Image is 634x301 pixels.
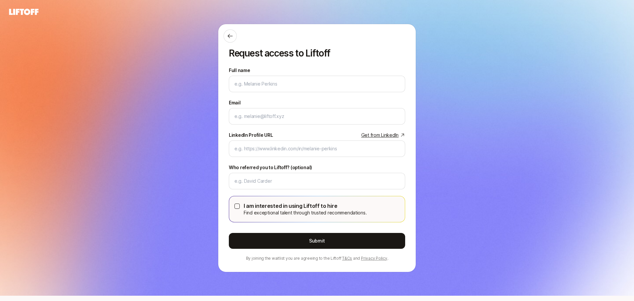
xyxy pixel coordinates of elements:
[361,256,387,261] a: Privacy Policy
[244,209,367,217] p: Find exceptional talent through trusted recommendations.
[229,99,241,107] label: Email
[234,80,400,88] input: e.g. Melanie Perkins
[229,233,405,249] button: Submit
[234,112,400,120] input: e.g. melanie@liftoff.xyz
[361,131,405,139] a: Get from LinkedIn
[229,131,273,139] div: LinkedIn Profile URL
[229,255,405,261] p: By joining the waitlist you are agreeing to the Liftoff and .
[229,164,312,171] label: Who referred you to Liftoff? (optional)
[244,202,367,210] p: I am interested in using Liftoff to hire
[234,145,400,153] input: e.g. https://www.linkedin.com/in/melanie-perkins
[229,48,405,58] p: Request access to Liftoff
[234,177,400,185] input: e.g. David Carder
[234,204,240,209] button: I am interested in using Liftoff to hireFind exceptional talent through trusted recommendations.
[342,256,352,261] a: T&Cs
[229,66,250,74] label: Full name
